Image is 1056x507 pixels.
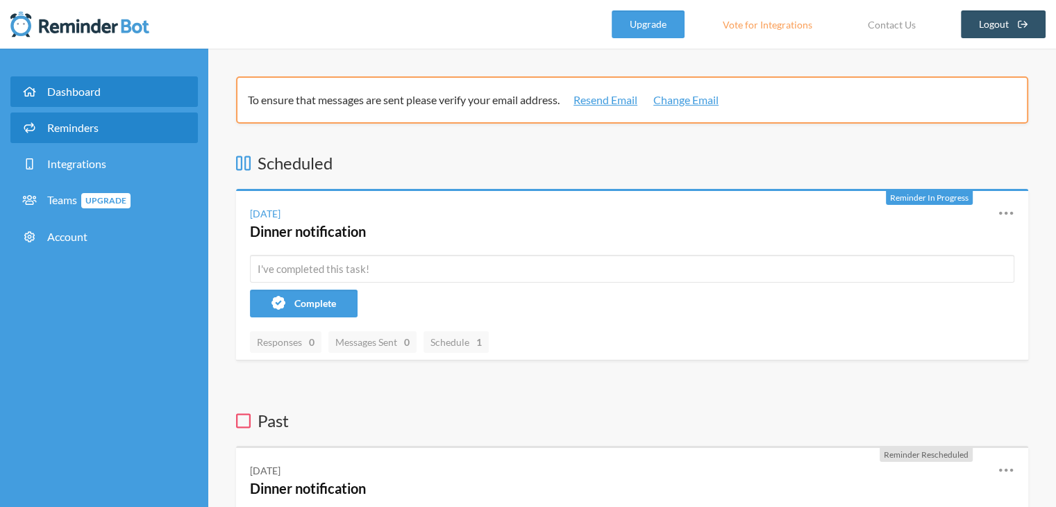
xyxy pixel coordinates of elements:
span: Schedule [430,336,482,348]
a: TeamsUpgrade [10,185,198,216]
strong: 1 [476,335,482,349]
span: Integrations [47,157,106,170]
span: Reminders [47,121,99,134]
span: Complete [294,297,336,309]
span: Teams [47,193,131,206]
div: [DATE] [250,206,280,221]
h3: Scheduled [236,151,1028,175]
a: Dashboard [10,76,198,107]
a: Reminders [10,113,198,143]
span: Upgrade [81,193,131,208]
span: Account [47,230,87,243]
span: Dashboard [47,85,101,98]
button: Complete [250,290,358,317]
a: Integrations [10,149,198,179]
a: Vote for Integrations [705,10,830,38]
span: Reminder Rescheduled [884,449,969,460]
a: Logout [961,10,1046,38]
span: Responses [257,336,315,348]
img: Reminder Bot [10,10,149,38]
a: Dinner notification [250,480,366,497]
h3: Past [236,409,1028,433]
a: Upgrade [612,10,685,38]
a: Contact Us [850,10,933,38]
p: To ensure that messages are sent please verify your email address. [248,92,1007,108]
a: Schedule1 [424,331,489,353]
a: Resend Email [573,92,637,108]
span: Reminder In Progress [890,192,969,203]
input: I've completed this task! [250,255,1014,283]
a: Messages Sent0 [328,331,417,353]
a: Change Email [653,92,719,108]
span: Messages Sent [335,336,410,348]
strong: 0 [309,335,315,349]
a: Account [10,222,198,252]
a: Dinner notification [250,223,366,240]
strong: 0 [404,335,410,349]
div: [DATE] [250,463,280,478]
a: Responses0 [250,331,321,353]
